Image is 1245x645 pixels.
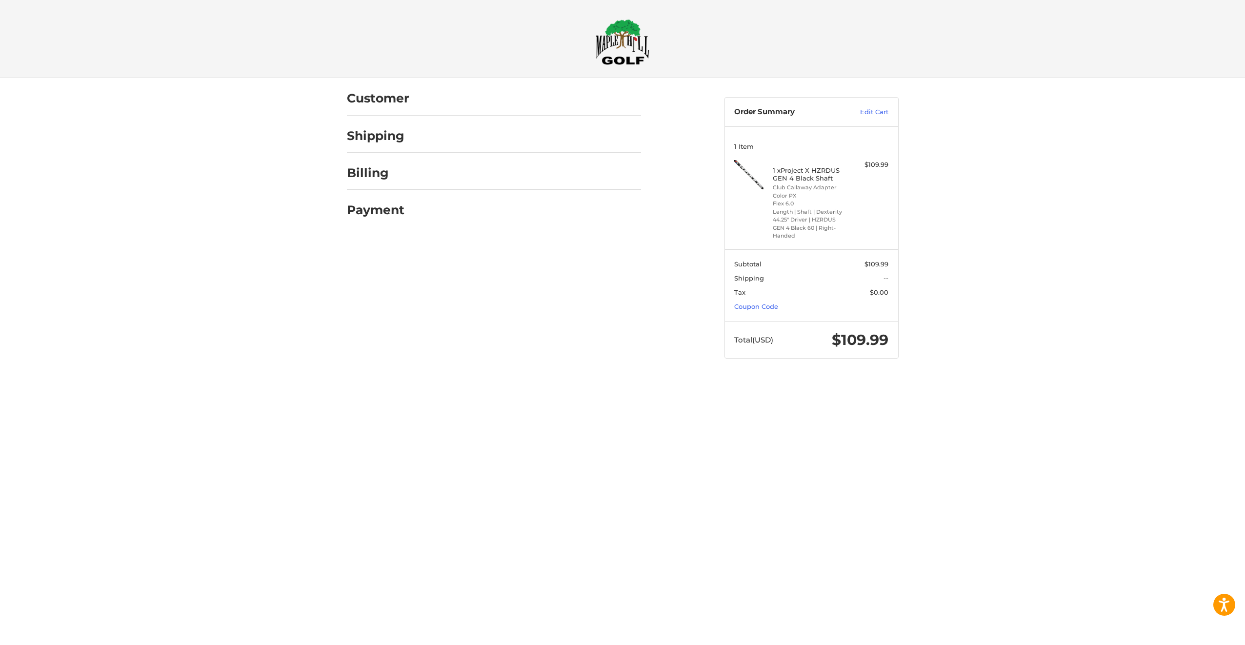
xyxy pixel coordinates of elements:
[596,19,649,65] img: Maple Hill Golf
[850,160,888,170] div: $109.99
[1165,619,1245,645] iframe: Google Customer Reviews
[864,260,888,268] span: $109.99
[347,128,404,143] h2: Shipping
[734,302,778,310] a: Coupon Code
[734,288,745,296] span: Tax
[839,107,888,117] a: Edit Cart
[347,202,404,218] h2: Payment
[832,331,888,349] span: $109.99
[870,288,888,296] span: $0.00
[773,208,847,240] li: Length | Shaft | Dexterity 44.25" Driver | HZRDUS GEN 4 Black 60 | Right-Handed
[773,166,847,182] h4: 1 x Project X HZRDUS GEN 4 Black Shaft
[347,165,404,181] h2: Billing
[734,274,764,282] span: Shipping
[10,603,116,635] iframe: Gorgias live chat messenger
[773,192,847,200] li: Color PX
[884,274,888,282] span: --
[734,107,839,117] h3: Order Summary
[347,91,409,106] h2: Customer
[734,260,762,268] span: Subtotal
[773,200,847,208] li: Flex 6.0
[734,142,888,150] h3: 1 Item
[734,335,773,344] span: Total (USD)
[773,183,847,192] li: Club Callaway Adapter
